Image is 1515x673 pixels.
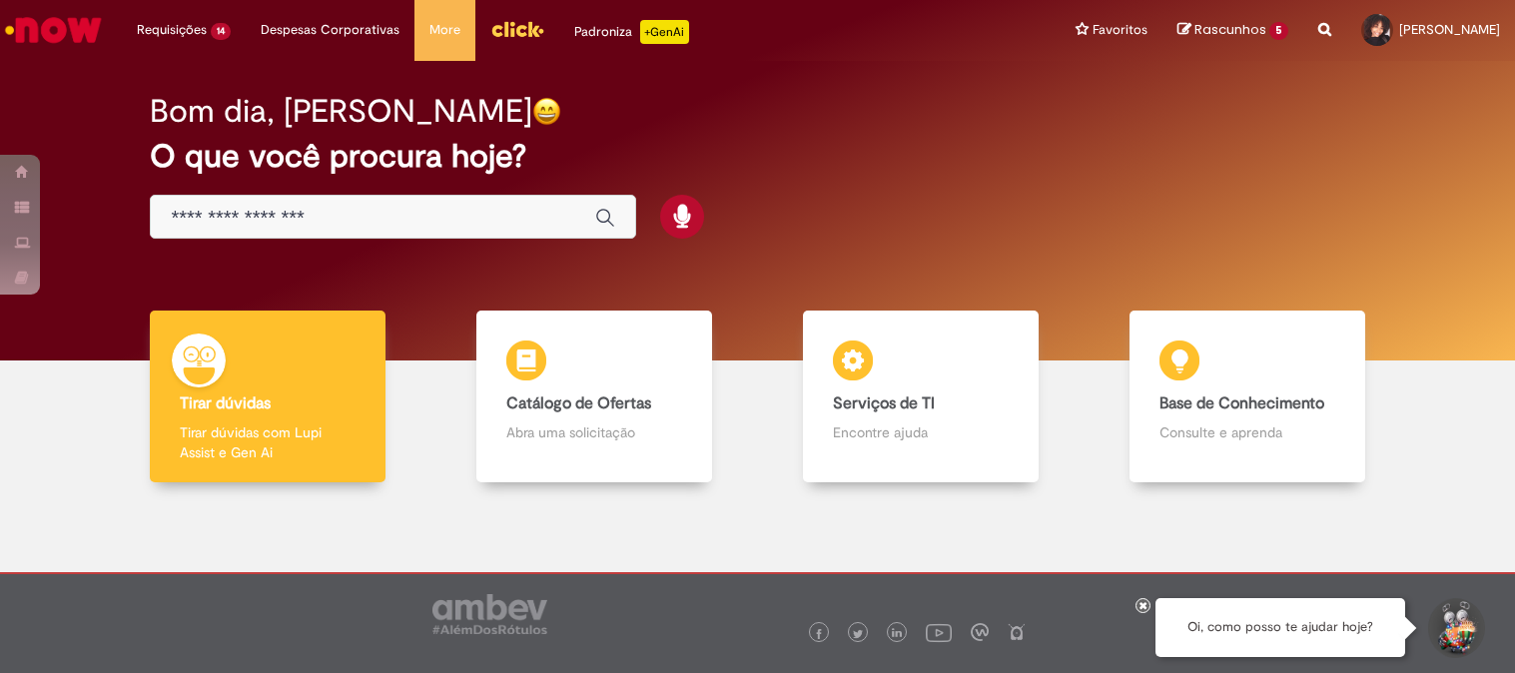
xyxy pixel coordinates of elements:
[833,422,1009,442] p: Encontre ajuda
[431,311,758,483] a: Catálogo de Ofertas Abra uma solicitação
[1093,20,1147,40] span: Favoritos
[814,629,824,639] img: logo_footer_facebook.png
[1177,21,1288,40] a: Rascunhos
[137,20,207,40] span: Requisições
[432,594,547,634] img: logo_footer_ambev_rotulo_gray.png
[853,629,863,639] img: logo_footer_twitter.png
[758,311,1085,483] a: Serviços de TI Encontre ajuda
[150,139,1364,174] h2: O que você procura hoje?
[1155,598,1405,657] div: Oi, como posso te ajudar hoje?
[1008,623,1026,641] img: logo_footer_naosei.png
[211,23,231,40] span: 14
[105,311,431,483] a: Tirar dúvidas Tirar dúvidas com Lupi Assist e Gen Ai
[180,422,356,462] p: Tirar dúvidas com Lupi Assist e Gen Ai
[926,619,952,645] img: logo_footer_youtube.png
[506,422,682,442] p: Abra uma solicitação
[1269,22,1288,40] span: 5
[1425,598,1485,658] button: Iniciar Conversa de Suporte
[833,393,935,413] b: Serviços de TI
[180,393,271,413] b: Tirar dúvidas
[640,20,689,44] p: +GenAi
[892,628,902,640] img: logo_footer_linkedin.png
[261,20,399,40] span: Despesas Corporativas
[506,393,651,413] b: Catálogo de Ofertas
[150,94,532,129] h2: Bom dia, [PERSON_NAME]
[1159,393,1324,413] b: Base de Conhecimento
[971,623,989,641] img: logo_footer_workplace.png
[490,14,544,44] img: click_logo_yellow_360x200.png
[1194,20,1266,39] span: Rascunhos
[429,20,460,40] span: More
[1084,311,1410,483] a: Base de Conhecimento Consulte e aprenda
[532,97,561,126] img: happy-face.png
[1159,422,1335,442] p: Consulte e aprenda
[2,10,105,50] img: ServiceNow
[1399,21,1500,38] span: [PERSON_NAME]
[574,20,689,44] div: Padroniza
